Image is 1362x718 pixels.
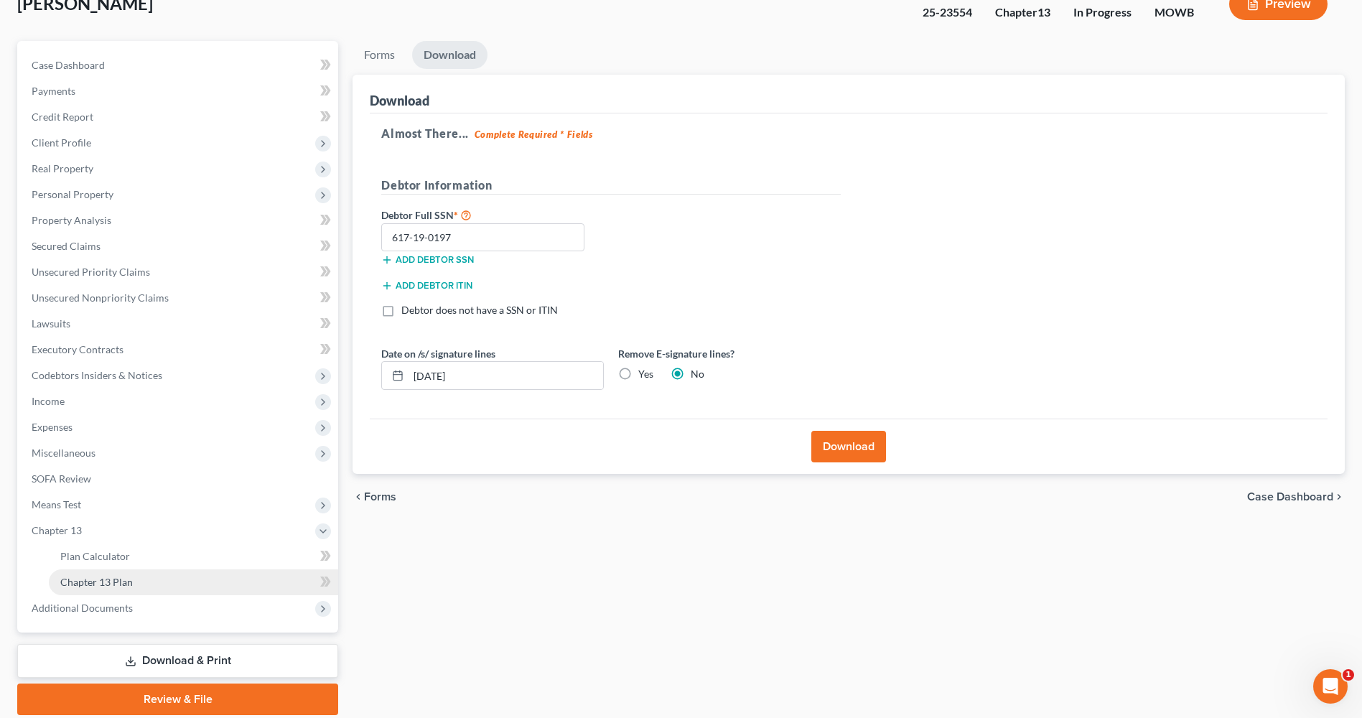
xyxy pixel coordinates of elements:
[1037,5,1050,19] span: 13
[32,498,81,510] span: Means Test
[691,367,704,381] label: No
[412,41,488,69] a: Download
[638,367,653,381] label: Yes
[32,472,91,485] span: SOFA Review
[381,346,495,361] label: Date on /s/ signature lines
[32,59,105,71] span: Case Dashboard
[811,431,886,462] button: Download
[923,4,972,21] div: 25-23554
[353,491,364,503] i: chevron_left
[32,136,91,149] span: Client Profile
[246,465,269,488] button: Send a message…
[32,421,73,433] span: Expenses
[353,41,406,69] a: Forms
[11,113,235,264] div: 🚨ATTN: [GEOGRAPHIC_DATA] of [US_STATE]The court has added a new Credit Counseling Field that we n...
[12,440,275,465] textarea: Message…
[374,206,611,223] label: Debtor Full SSN
[618,346,841,361] label: Remove E-signature lines?
[381,280,472,292] button: Add debtor ITIN
[1073,4,1132,21] div: In Progress
[381,223,584,252] input: XXX-XX-XXXX
[1313,669,1348,704] iframe: Intercom live chat
[60,576,133,588] span: Chapter 13 Plan
[17,644,338,678] a: Download & Print
[68,470,80,482] button: Upload attachment
[364,491,396,503] span: Forms
[381,254,474,266] button: Add debtor SSN
[1343,669,1354,681] span: 1
[20,337,338,363] a: Executory Contracts
[32,188,113,200] span: Personal Property
[32,602,133,614] span: Additional Documents
[995,4,1050,21] div: Chapter
[20,233,338,259] a: Secured Claims
[32,292,169,304] span: Unsecured Nonpriority Claims
[401,303,558,317] label: Debtor does not have a SSN or ITIN
[1247,491,1333,503] span: Case Dashboard
[41,8,64,31] img: Profile image for Katie
[32,85,75,97] span: Payments
[32,240,101,252] span: Secured Claims
[20,208,338,233] a: Property Analysis
[381,125,1316,142] h5: Almost There...
[22,470,34,482] button: Emoji picker
[32,214,111,226] span: Property Analysis
[70,7,163,18] h1: [PERSON_NAME]
[20,311,338,337] a: Lawsuits
[32,266,150,278] span: Unsecured Priority Claims
[91,470,103,482] button: Start recording
[23,157,224,255] div: The court has added a new Credit Counseling Field that we need to update upon filing. Please remo...
[11,113,276,295] div: Katie says…
[20,466,338,492] a: SOFA Review
[1247,491,1345,503] a: Case Dashboard chevron_right
[17,684,338,715] a: Review & File
[225,6,252,33] button: Home
[32,447,95,459] span: Miscellaneous
[23,122,205,148] b: 🚨ATTN: [GEOGRAPHIC_DATA] of [US_STATE]
[20,259,338,285] a: Unsecured Priority Claims
[370,92,429,109] div: Download
[20,52,338,78] a: Case Dashboard
[252,6,278,32] div: Close
[20,285,338,311] a: Unsecured Nonpriority Claims
[20,78,338,104] a: Payments
[32,111,93,123] span: Credit Report
[32,162,93,174] span: Real Property
[23,266,136,275] div: [PERSON_NAME] • 3h ago
[32,343,123,355] span: Executory Contracts
[32,317,70,330] span: Lawsuits
[49,569,338,595] a: Chapter 13 Plan
[60,550,130,562] span: Plan Calculator
[1333,491,1345,503] i: chevron_right
[45,470,57,482] button: Gif picker
[9,6,37,33] button: go back
[409,362,603,389] input: MM/DD/YYYY
[70,18,134,32] p: Active 2h ago
[32,369,162,381] span: Codebtors Insiders & Notices
[32,395,65,407] span: Income
[1155,4,1206,21] div: MOWB
[20,104,338,130] a: Credit Report
[381,177,841,195] h5: Debtor Information
[353,491,416,503] button: chevron_left Forms
[32,524,82,536] span: Chapter 13
[475,129,593,140] strong: Complete Required * Fields
[49,544,338,569] a: Plan Calculator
